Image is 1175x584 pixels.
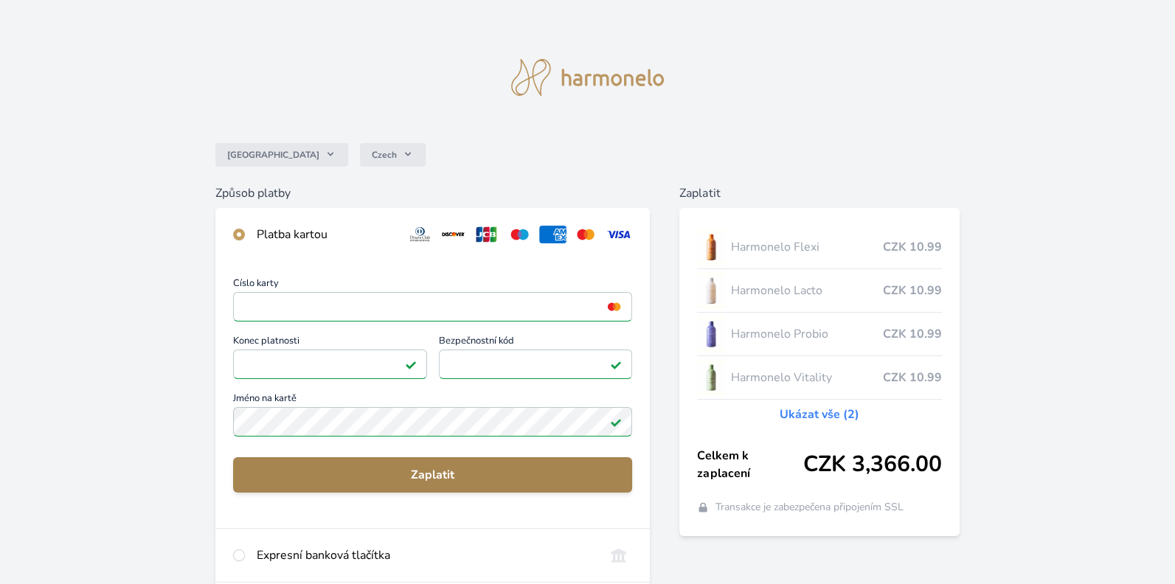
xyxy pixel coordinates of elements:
div: Platba kartou [257,226,395,243]
img: CLEAN_LACTO_se_stinem_x-hi-lo.jpg [697,272,725,309]
a: Ukázat vše (2) [780,406,859,423]
img: diners.svg [406,226,434,243]
span: CZK 10.99 [883,369,942,386]
div: Expresní banková tlačítka [257,546,593,564]
button: [GEOGRAPHIC_DATA] [215,143,348,167]
img: CLEAN_VITALITY_se_stinem_x-lo.jpg [697,359,725,396]
span: CZK 10.99 [883,282,942,299]
img: Platné pole [610,358,622,370]
span: CZK 10.99 [883,325,942,343]
img: logo.svg [511,59,665,96]
img: onlineBanking_CZ.svg [605,546,632,564]
iframe: Iframe pro bezpečnostní kód [446,354,626,375]
span: Jméno na kartě [233,394,632,407]
span: Czech [372,149,397,161]
span: Harmonelo Flexi [731,238,883,256]
span: Harmonelo Lacto [731,282,883,299]
h6: Způsob platby [215,184,650,202]
img: Platné pole [405,358,417,370]
h6: Zaplatit [679,184,959,202]
img: maestro.svg [506,226,533,243]
span: Bezpečnostní kód [439,336,633,350]
iframe: Iframe pro datum vypršení platnosti [240,354,420,375]
iframe: Iframe pro číslo karty [240,296,625,317]
img: CLEAN_PROBIO_se_stinem_x-lo.jpg [697,316,725,352]
img: jcb.svg [473,226,500,243]
span: [GEOGRAPHIC_DATA] [227,149,319,161]
span: Transakce je zabezpečena připojením SSL [715,500,903,515]
span: CZK 10.99 [883,238,942,256]
img: visa.svg [605,226,632,243]
span: Konec platnosti [233,336,427,350]
span: Zaplatit [245,466,620,484]
img: CLEAN_FLEXI_se_stinem_x-hi_(1)-lo.jpg [697,229,725,265]
input: Jméno na kartěPlatné pole [233,407,632,437]
img: Platné pole [610,416,622,428]
span: Celkem k zaplacení [697,447,803,482]
span: Harmonelo Vitality [731,369,883,386]
img: discover.svg [440,226,467,243]
span: Číslo karty [233,279,632,292]
img: mc.svg [572,226,600,243]
button: Czech [360,143,426,167]
img: mc [604,300,624,313]
button: Zaplatit [233,457,632,493]
span: CZK 3,366.00 [803,451,942,478]
img: amex.svg [539,226,566,243]
span: Harmonelo Probio [731,325,883,343]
